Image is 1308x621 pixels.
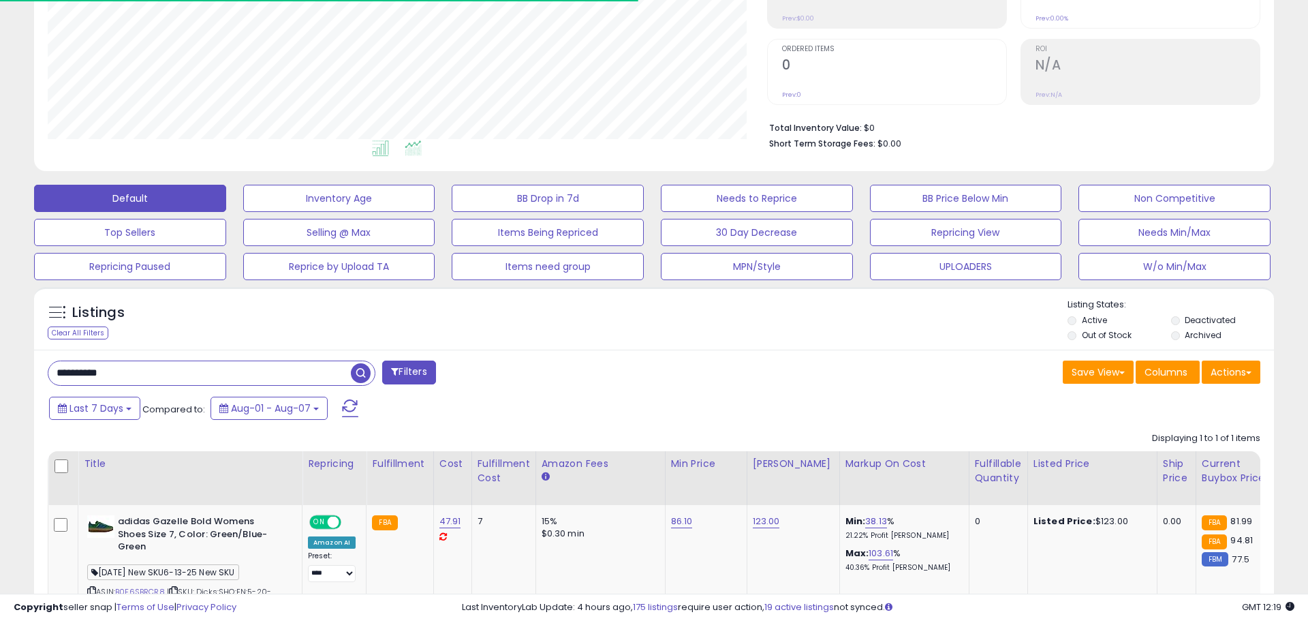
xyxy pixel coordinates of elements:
button: BB Drop in 7d [452,185,644,212]
p: 40.36% Profit [PERSON_NAME] [845,563,959,573]
a: 19 active listings [764,601,834,614]
p: Listing States: [1068,299,1273,312]
div: Repricing [308,457,360,471]
span: | SKU: Dicks:SHO:EN:5-20-25:48:GazelleGrn7 [87,586,271,607]
button: Save View [1063,361,1134,384]
label: Archived [1185,329,1221,341]
small: Prev: 0 [782,91,801,99]
button: Inventory Age [243,185,435,212]
div: Min Price [671,457,741,471]
span: ON [311,517,328,528]
button: Selling @ Max [243,219,435,246]
b: Listed Price: [1033,515,1095,528]
div: Preset: [308,551,356,582]
div: 7 [478,515,525,528]
label: Active [1082,314,1107,326]
h2: 0 [782,57,1006,76]
div: Title [84,457,296,471]
b: Total Inventory Value: [769,122,862,134]
small: FBM [1202,552,1228,566]
span: 94.81 [1230,534,1253,547]
div: Ship Price [1163,457,1190,485]
label: Deactivated [1185,314,1236,326]
div: % [845,515,959,541]
b: Min: [845,515,866,528]
button: W/o Min/Max [1078,253,1271,280]
button: BB Price Below Min [870,185,1062,212]
b: adidas Gazelle Bold Womens Shoes Size 7, Color: Green/Blue-Green [118,515,283,557]
p: 21.22% Profit [PERSON_NAME] [845,531,959,541]
button: Last 7 Days [49,397,140,420]
a: 38.13 [865,515,887,528]
span: 77.5 [1232,553,1249,566]
div: Fulfillment Cost [478,457,530,485]
button: MPN/Style [661,253,853,280]
button: UPLOADERS [870,253,1062,280]
small: Prev: $0.00 [782,14,814,22]
b: Short Term Storage Fees: [769,138,875,149]
span: 2025-08-15 12:19 GMT [1242,601,1294,614]
div: Markup on Cost [845,457,963,471]
a: 47.91 [439,515,461,528]
button: Needs to Reprice [661,185,853,212]
div: Displaying 1 to 1 of 1 items [1152,432,1260,445]
h2: N/A [1035,57,1260,76]
button: Repricing Paused [34,253,226,280]
span: ROI [1035,46,1260,53]
small: Amazon Fees. [542,471,550,483]
span: $0.00 [877,137,901,150]
th: The percentage added to the cost of goods (COGS) that forms the calculator for Min & Max prices. [839,451,969,505]
div: Cost [439,457,466,471]
small: FBA [372,515,397,530]
div: Listed Price [1033,457,1151,471]
button: Needs Min/Max [1078,219,1271,246]
button: Actions [1202,361,1260,384]
button: Default [34,185,226,212]
div: 0 [975,515,1017,528]
button: Repricing View [870,219,1062,246]
button: Items Being Repriced [452,219,644,246]
span: Columns [1144,365,1187,379]
a: 175 listings [633,601,678,614]
a: Privacy Policy [176,601,236,614]
small: Prev: N/A [1035,91,1062,99]
img: 31jGDIHBa4L._SL40_.jpg [87,515,114,538]
button: Reprice by Upload TA [243,253,435,280]
div: 0.00 [1163,515,1185,528]
div: seller snap | | [14,601,236,614]
button: Top Sellers [34,219,226,246]
button: Non Competitive [1078,185,1271,212]
label: Out of Stock [1082,329,1132,341]
li: $0 [769,119,1250,135]
span: [DATE] New SKU6-13-25 New SKU [87,564,239,580]
div: Last InventoryLab Update: 4 hours ago, require user action, not synced. [462,601,1294,614]
a: 103.61 [869,547,893,560]
span: Ordered Items [782,46,1006,53]
span: 81.99 [1230,515,1252,528]
a: 123.00 [753,515,780,528]
div: % [845,547,959,573]
button: Columns [1136,361,1200,384]
span: Aug-01 - Aug-07 [231,402,311,415]
a: Terms of Use [116,601,174,614]
span: OFF [339,517,361,528]
span: Last 7 Days [69,402,123,415]
a: B0F6SBRCR8 [115,586,165,598]
span: Compared to: [142,403,205,416]
div: Amazon AI [308,536,356,549]
button: Filters [382,361,435,384]
div: 15% [542,515,655,528]
small: FBA [1202,515,1227,530]
strong: Copyright [14,601,63,614]
small: Prev: 0.00% [1035,14,1068,22]
div: Amazon Fees [542,457,659,471]
div: Clear All Filters [48,327,108,339]
div: Fulfillable Quantity [975,457,1022,485]
a: 86.10 [671,515,693,528]
div: Fulfillment [372,457,427,471]
small: FBA [1202,534,1227,549]
div: $0.30 min [542,528,655,540]
button: Aug-01 - Aug-07 [211,397,328,420]
div: Current Buybox Price [1202,457,1272,485]
button: Items need group [452,253,644,280]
